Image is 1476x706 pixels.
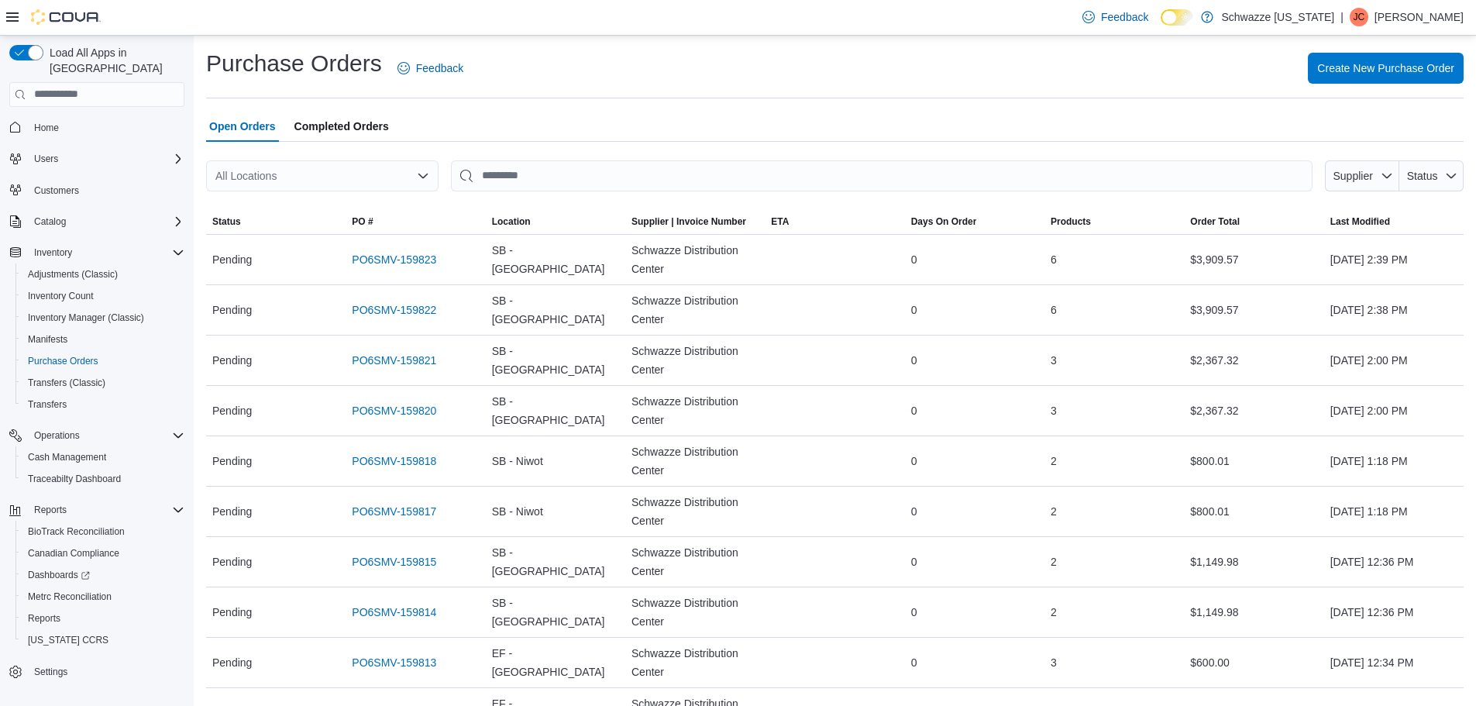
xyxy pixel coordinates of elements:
span: [US_STATE] CCRS [28,634,108,646]
span: ETA [771,215,789,228]
div: Jennifer Cunningham [1350,8,1368,26]
button: Customers [3,179,191,201]
button: Operations [28,426,86,445]
span: BioTrack Reconciliation [28,525,125,538]
button: Reports [15,608,191,629]
button: Status [1399,160,1464,191]
a: Cash Management [22,448,112,467]
a: PO6SMV-159823 [352,250,436,269]
span: Feedback [416,60,463,76]
span: 0 [911,301,917,319]
div: $2,367.32 [1184,345,1323,376]
span: SB - [GEOGRAPHIC_DATA] [492,543,619,580]
span: 3 [1051,653,1057,672]
span: Open Orders [209,111,276,142]
div: [DATE] 12:36 PM [1324,546,1464,577]
button: Supplier [1325,160,1399,191]
h1: Purchase Orders [206,48,382,79]
div: $1,149.98 [1184,546,1323,577]
span: Settings [28,662,184,681]
span: Supplier [1333,170,1373,182]
span: PO # [352,215,373,228]
button: BioTrack Reconciliation [15,521,191,542]
button: Metrc Reconciliation [15,586,191,608]
span: Inventory Count [28,290,94,302]
span: 6 [1051,301,1057,319]
button: Canadian Compliance [15,542,191,564]
div: [DATE] 2:38 PM [1324,294,1464,325]
span: Reports [28,501,184,519]
span: Inventory [34,246,72,259]
span: Cash Management [28,451,106,463]
span: Last Modified [1330,215,1390,228]
span: 0 [911,603,917,622]
span: Users [34,153,58,165]
span: Products [1051,215,1091,228]
span: Location [492,215,531,228]
span: Reports [34,504,67,516]
a: PO6SMV-159817 [352,502,436,521]
button: Operations [3,425,191,446]
span: Cash Management [22,448,184,467]
span: SB - Niwot [492,502,543,521]
div: [DATE] 2:00 PM [1324,345,1464,376]
span: Pending [212,250,252,269]
span: Inventory Manager (Classic) [28,312,144,324]
span: Pending [212,653,252,672]
span: Canadian Compliance [22,544,184,563]
div: Schwazze Distribution Center [625,537,765,587]
div: Schwazze Distribution Center [625,436,765,486]
div: [DATE] 2:39 PM [1324,244,1464,275]
button: Inventory [3,242,191,263]
span: Inventory Manager (Classic) [22,308,184,327]
span: Manifests [22,330,184,349]
a: Traceabilty Dashboard [22,470,127,488]
a: Transfers [22,395,73,414]
div: $3,909.57 [1184,244,1323,275]
a: Adjustments (Classic) [22,265,124,284]
span: Transfers (Classic) [22,374,184,392]
span: 3 [1051,401,1057,420]
button: Users [3,148,191,170]
div: [DATE] 12:36 PM [1324,597,1464,628]
button: [US_STATE] CCRS [15,629,191,651]
a: Transfers (Classic) [22,374,112,392]
span: Inventory [28,243,184,262]
button: Inventory [28,243,78,262]
a: Purchase Orders [22,352,105,370]
div: Schwazze Distribution Center [625,285,765,335]
span: Adjustments (Classic) [22,265,184,284]
a: Metrc Reconciliation [22,587,118,606]
span: Inventory Count [22,287,184,305]
a: PO6SMV-159820 [352,401,436,420]
span: Load All Apps in [GEOGRAPHIC_DATA] [43,45,184,76]
span: Catalog [28,212,184,231]
span: Metrc Reconciliation [28,591,112,603]
span: 2 [1051,553,1057,571]
a: PO6SMV-159813 [352,653,436,672]
span: SB - [GEOGRAPHIC_DATA] [492,241,619,278]
a: Inventory Manager (Classic) [22,308,150,327]
a: Dashboards [22,566,96,584]
a: Manifests [22,330,74,349]
button: Transfers [15,394,191,415]
span: Customers [34,184,79,197]
p: [PERSON_NAME] [1375,8,1464,26]
a: Feedback [391,53,470,84]
a: PO6SMV-159814 [352,603,436,622]
span: Pending [212,351,252,370]
button: Purchase Orders [15,350,191,372]
span: Order Total [1190,215,1240,228]
span: Status [212,215,241,228]
span: Pending [212,502,252,521]
div: $800.01 [1184,446,1323,477]
div: [DATE] 1:18 PM [1324,496,1464,527]
div: Schwazze Distribution Center [625,638,765,687]
span: Purchase Orders [28,355,98,367]
span: Pending [212,301,252,319]
button: PO # [346,209,485,234]
a: Feedback [1076,2,1154,33]
span: Transfers [28,398,67,411]
a: PO6SMV-159818 [352,452,436,470]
